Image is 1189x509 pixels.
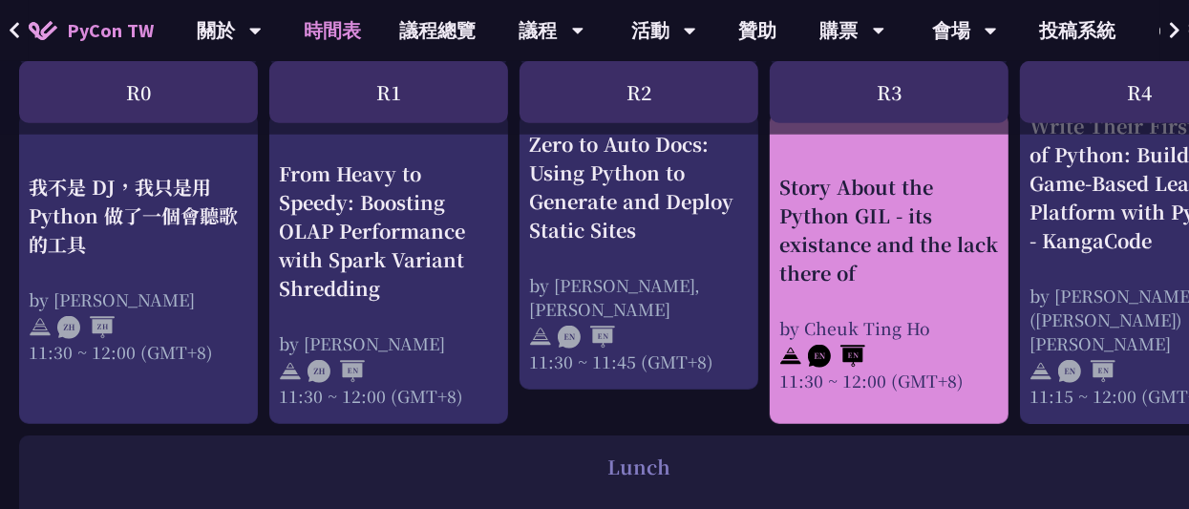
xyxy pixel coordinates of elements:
div: by [PERSON_NAME] [29,286,248,310]
div: R1 [269,61,508,123]
img: svg+xml;base64,PHN2ZyB4bWxucz0iaHR0cDovL3d3dy53My5vcmcvMjAwMC9zdmciIHdpZHRoPSIyNCIgaGVpZ2h0PSIyNC... [29,316,52,339]
a: PyCon TW [10,7,173,54]
div: 我不是 DJ，我只是用 Python 做了一個會聽歌的工具 [29,172,248,258]
div: by Cheuk Ting Ho [779,315,999,339]
div: R3 [770,61,1009,123]
a: 我不是 DJ，我只是用 Python 做了一個會聽歌的工具 by [PERSON_NAME] 11:30 ~ 12:00 (GMT+8) [29,130,248,408]
div: 11:30 ~ 12:00 (GMT+8) [779,368,999,392]
div: R0 [19,61,258,123]
div: 11:30 ~ 12:00 (GMT+8) [279,384,499,408]
img: svg+xml;base64,PHN2ZyB4bWxucz0iaHR0cDovL3d3dy53My5vcmcvMjAwMC9zdmciIHdpZHRoPSIyNCIgaGVpZ2h0PSIyNC... [1030,360,1052,383]
img: ENEN.5a408d1.svg [1058,360,1115,383]
img: ZHZH.38617ef.svg [57,316,115,339]
a: From Heavy to Speedy: Boosting OLAP Performance with Spark Variant Shredding by [PERSON_NAME] 11:... [279,130,499,408]
div: by [PERSON_NAME], [PERSON_NAME] [529,273,749,321]
div: 11:30 ~ 12:00 (GMT+8) [29,339,248,363]
span: PyCon TW [67,16,154,45]
img: ENEN.5a408d1.svg [558,326,615,349]
div: Zero to Auto Docs: Using Python to Generate and Deploy Static Sites [529,130,749,244]
div: by [PERSON_NAME] [279,331,499,355]
div: From Heavy to Speedy: Boosting OLAP Performance with Spark Variant Shredding [279,159,499,303]
a: Zero to Auto Docs: Using Python to Generate and Deploy Static Sites by [PERSON_NAME], [PERSON_NAM... [529,130,749,373]
img: svg+xml;base64,PHN2ZyB4bWxucz0iaHR0cDovL3d3dy53My5vcmcvMjAwMC9zdmciIHdpZHRoPSIyNCIgaGVpZ2h0PSIyNC... [779,345,802,368]
img: Locale Icon [1159,24,1178,38]
img: ENEN.5a408d1.svg [808,345,865,368]
img: Home icon of PyCon TW 2025 [29,21,57,40]
a: Story About the Python GIL - its existance and the lack there of by Cheuk Ting Ho 11:30 ~ 12:00 (... [779,130,999,408]
div: Story About the Python GIL - its existance and the lack there of [779,172,999,286]
div: R2 [520,61,758,123]
img: svg+xml;base64,PHN2ZyB4bWxucz0iaHR0cDovL3d3dy53My5vcmcvMjAwMC9zdmciIHdpZHRoPSIyNCIgaGVpZ2h0PSIyNC... [529,326,552,349]
img: ZHEN.371966e.svg [308,360,365,383]
div: 11:30 ~ 11:45 (GMT+8) [529,350,749,373]
img: svg+xml;base64,PHN2ZyB4bWxucz0iaHR0cDovL3d3dy53My5vcmcvMjAwMC9zdmciIHdpZHRoPSIyNCIgaGVpZ2h0PSIyNC... [279,360,302,383]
